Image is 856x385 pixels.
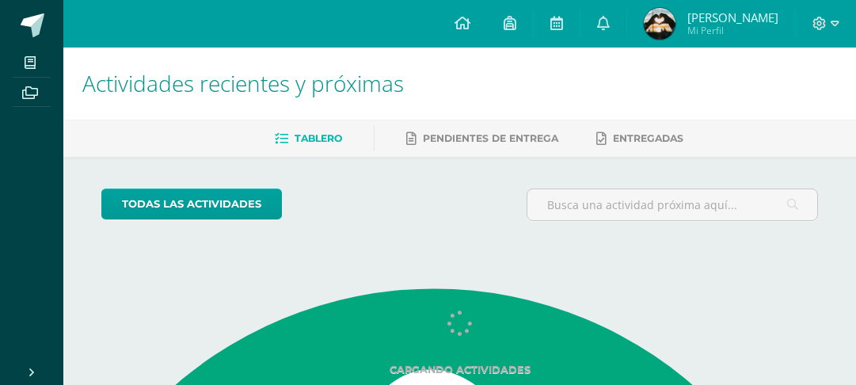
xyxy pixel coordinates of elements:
[295,132,342,144] span: Tablero
[687,10,778,25] span: [PERSON_NAME]
[527,189,817,220] input: Busca una actividad próxima aquí...
[687,24,778,37] span: Mi Perfil
[613,132,683,144] span: Entregadas
[406,126,558,151] a: Pendientes de entrega
[644,8,675,40] img: 4ea8fb364abb125817f33d6eda6a7c25.png
[596,126,683,151] a: Entregadas
[101,189,282,219] a: todas las Actividades
[275,126,342,151] a: Tablero
[101,364,818,375] label: Cargando actividades
[82,68,404,98] span: Actividades recientes y próximas
[423,132,558,144] span: Pendientes de entrega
